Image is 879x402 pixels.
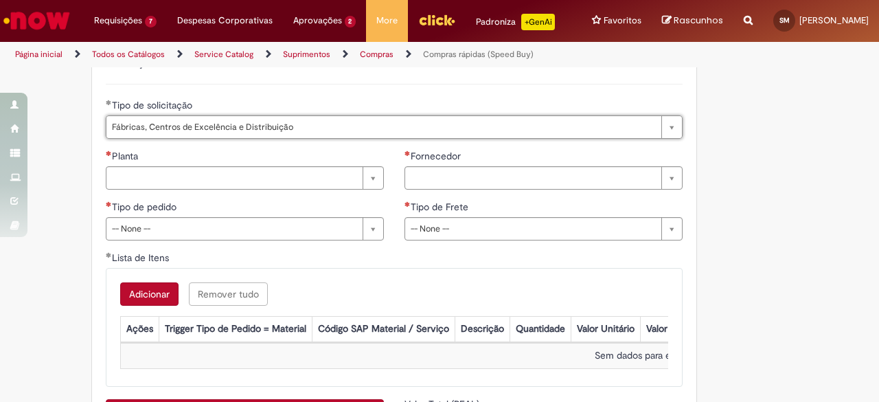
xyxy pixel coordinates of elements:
button: Add a row for Lista de Itens [120,282,179,306]
span: Necessários [404,201,411,207]
a: Todos os Catálogos [92,49,165,60]
a: Service Catalog [194,49,253,60]
th: Valor Unitário [571,317,640,342]
span: Favoritos [604,14,641,27]
span: Requisições [94,14,142,27]
th: Descrição [455,317,510,342]
a: Página inicial [15,49,62,60]
span: SM [779,16,790,25]
a: Suprimentos [283,49,330,60]
th: Ações [120,317,159,342]
span: 7 [145,16,157,27]
span: Planta [112,150,141,162]
span: Fornecedor [411,150,464,162]
span: 2 [345,16,356,27]
img: ServiceNow [1,7,72,34]
span: Aprovações [293,14,342,27]
a: Limpar campo Fornecedor [404,166,683,190]
a: Compras [360,49,393,60]
ul: Trilhas de página [10,42,575,67]
th: Valor Total Moeda [640,317,728,342]
a: Compras rápidas (Speed Buy) [423,49,534,60]
span: Necessários [404,150,411,156]
span: Rascunhos [674,14,723,27]
span: -- None -- [411,218,654,240]
span: Obrigatório Preenchido [106,100,112,105]
a: Rascunhos [662,14,723,27]
span: Lista de Itens [112,252,172,264]
span: Tipo de pedido [112,201,179,213]
span: [PERSON_NAME] [799,14,869,26]
span: More [376,14,398,27]
th: Código SAP Material / Serviço [312,317,455,342]
span: Tipo de Frete [411,201,471,213]
th: Quantidade [510,317,571,342]
img: click_logo_yellow_360x200.png [418,10,455,30]
span: Necessários [106,201,112,207]
span: Obrigatório Preenchido [106,252,112,258]
span: -- None -- [112,218,356,240]
th: Trigger Tipo de Pedido = Material [159,317,312,342]
span: Tipo de solicitação [112,99,195,111]
p: +GenAi [521,14,555,30]
a: Limpar campo Planta [106,166,384,190]
span: Fábricas, Centros de Excelência e Distribuição [112,116,654,138]
span: Despesas Corporativas [177,14,273,27]
span: Necessários [106,150,112,156]
div: Padroniza [476,14,555,30]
